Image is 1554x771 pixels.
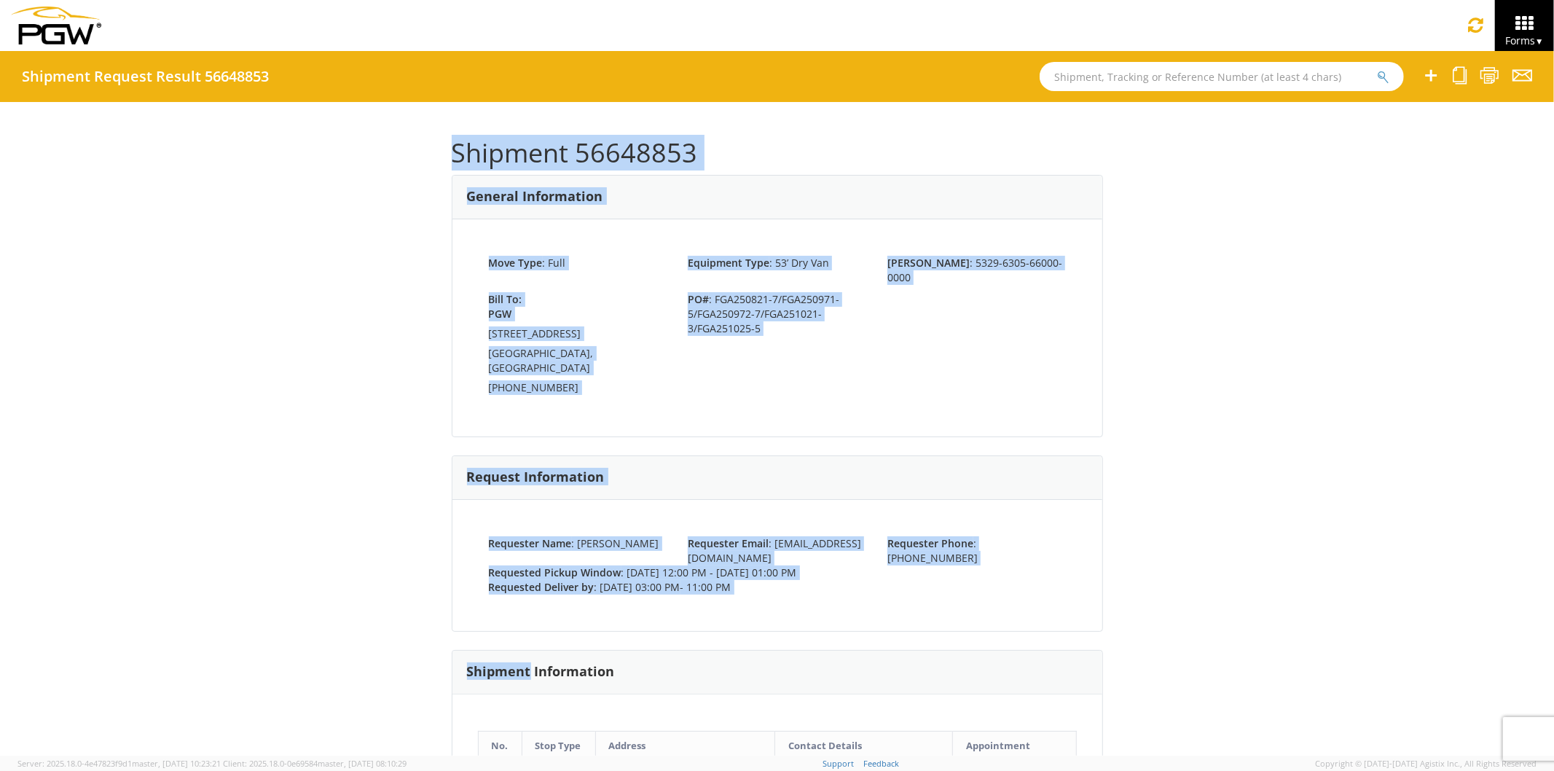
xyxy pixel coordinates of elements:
span: : Full [489,256,566,270]
strong: [PERSON_NAME] [887,256,970,270]
span: Server: 2025.18.0-4e47823f9d1 [17,758,221,769]
span: : FGA250821-7/FGA250971-5/FGA250972-7/FGA251021-3/FGA251025-5 [677,292,876,336]
a: Feedback [863,758,899,769]
th: Stop Type [522,731,595,760]
span: master, [DATE] 08:10:29 [318,758,407,769]
strong: Requested Deliver by [489,580,594,594]
span: ▼ [1535,35,1544,47]
h4: Shipment Request Result 56648853 [22,69,269,85]
a: Support [823,758,854,769]
strong: Requester Name [489,536,572,550]
strong: Requester Phone [887,536,973,550]
th: Address [595,731,774,760]
h1: Shipment 56648853 [452,138,1103,168]
h3: Shipment Information [467,665,615,679]
strong: PO# [688,292,709,306]
strong: Move Type [489,256,543,270]
th: Appointment [953,731,1076,760]
td: [PHONE_NUMBER] [489,380,667,400]
h3: General Information [467,189,603,204]
span: : [DATE] 12:00 PM - [DATE] 01:00 PM [489,565,797,579]
td: [GEOGRAPHIC_DATA], [GEOGRAPHIC_DATA] [489,346,667,380]
span: Client: 2025.18.0-0e69584 [223,758,407,769]
span: : [PHONE_NUMBER] [887,536,978,565]
img: pgw-form-logo-1aaa8060b1cc70fad034.png [11,7,101,44]
strong: PGW [489,307,512,321]
span: Forms [1505,34,1544,47]
strong: Requested Pickup Window [489,565,621,579]
th: No. [478,731,522,760]
span: : [PERSON_NAME] [489,536,659,550]
span: Copyright © [DATE]-[DATE] Agistix Inc., All Rights Reserved [1315,758,1537,770]
span: : [DATE] 03:00 PM [489,580,731,594]
span: : [EMAIL_ADDRESS][DOMAIN_NAME] [688,536,861,565]
span: master, [DATE] 10:23:21 [132,758,221,769]
strong: Equipment Type [688,256,769,270]
strong: Bill To: [489,292,522,306]
th: Contact Details [774,731,952,760]
span: - 11:00 PM [680,580,731,594]
strong: Requester Email [688,536,769,550]
h3: Request Information [467,470,605,485]
span: : 5329-6305-66000-0000 [887,256,1062,284]
input: Shipment, Tracking or Reference Number (at least 4 chars) [1040,62,1404,91]
td: [STREET_ADDRESS] [489,326,667,346]
span: : 53’ Dry Van [688,256,829,270]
